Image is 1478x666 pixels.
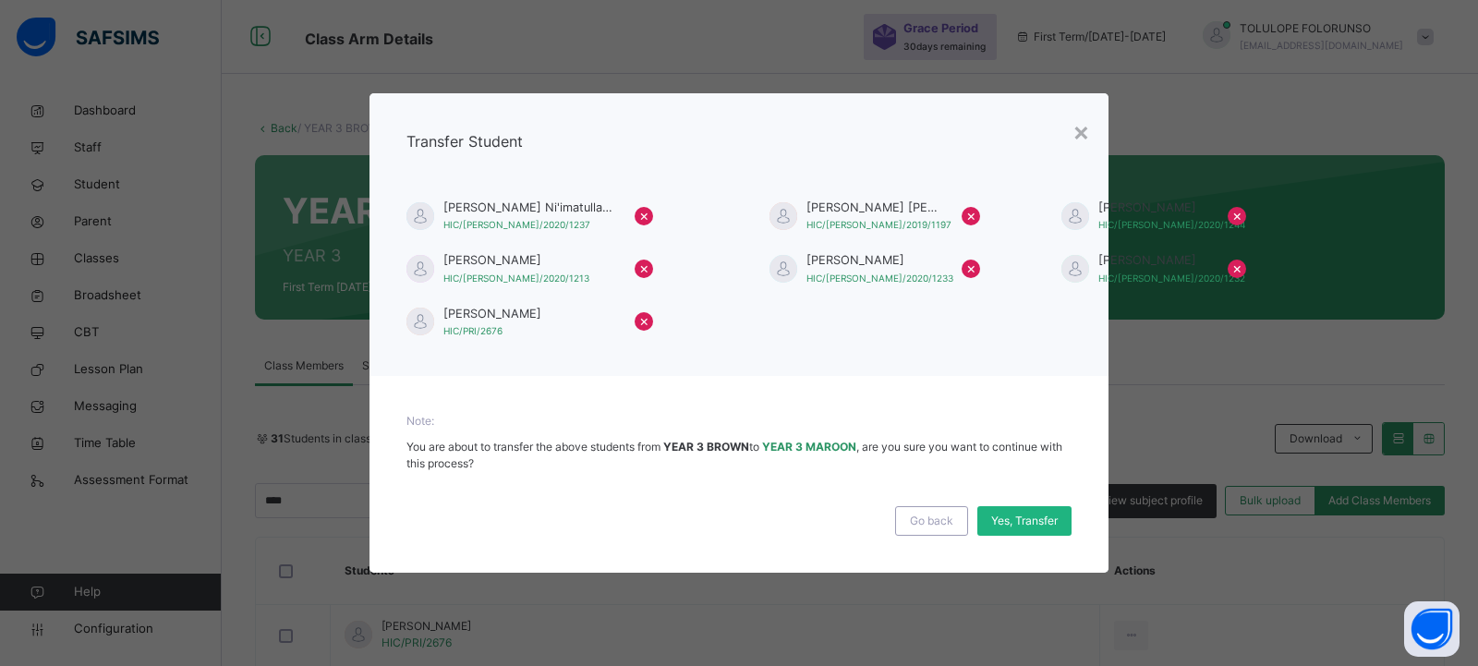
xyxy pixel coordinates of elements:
span: [PERSON_NAME] [443,251,616,269]
span: Note: [406,413,1072,430]
span: × [1232,204,1242,226]
span: You are about to transfer the above students from to , are you sure you want to continue with thi... [406,440,1062,470]
span: × [966,204,976,226]
span: HIC/[PERSON_NAME]/2020/1244 [1098,219,1245,230]
span: × [639,257,649,279]
span: [PERSON_NAME] [PERSON_NAME] [806,199,943,216]
span: [PERSON_NAME] [443,305,616,322]
b: YEAR 3 BROWN [663,440,749,454]
span: HIC/[PERSON_NAME]/2020/1232 [1098,272,1245,284]
span: [PERSON_NAME] Ni'imatullahi [PERSON_NAME] [443,199,616,216]
span: Transfer Student [406,132,523,151]
div: × [1072,112,1090,151]
span: [PERSON_NAME] [806,251,943,269]
span: Go back [910,513,953,529]
span: Yes, Transfer [991,513,1058,529]
span: HIC/[PERSON_NAME]/2020/1237 [443,219,590,230]
span: [PERSON_NAME] [1098,199,1209,216]
span: HIC/[PERSON_NAME]/2020/1213 [443,272,589,284]
span: × [1232,257,1242,279]
span: × [639,204,649,226]
span: HIC/PRI/2676 [443,325,503,336]
span: HIC/[PERSON_NAME]/2019/1197 [806,219,951,230]
button: Open asap [1404,601,1460,657]
b: YEAR 3 MAROON [762,440,856,454]
span: [PERSON_NAME] [1098,251,1209,269]
span: × [639,309,649,332]
span: HIC/[PERSON_NAME]/2020/1233 [806,272,953,284]
span: × [966,257,976,279]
